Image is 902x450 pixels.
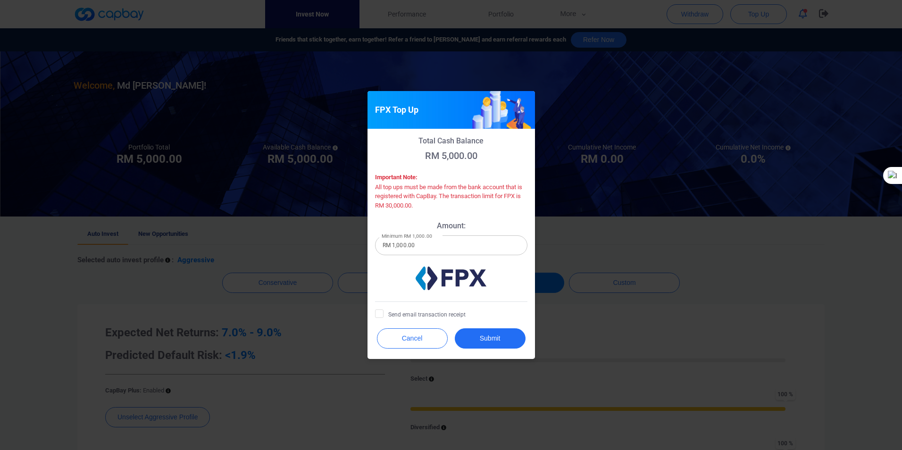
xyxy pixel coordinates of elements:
[375,136,527,145] p: Total Cash Balance
[377,328,448,349] button: Cancel
[375,309,466,319] span: Send email transaction receipt
[375,150,527,161] p: RM 5,000.00
[455,328,526,349] button: Submit
[375,183,527,210] p: All top ups must be made from the bank account that is registered with CapBay. The transaction li...
[375,104,418,116] h5: FPX Top Up
[375,221,527,230] p: Amount:
[416,267,486,290] img: fpxLogo
[375,202,411,209] span: RM 30,000.00
[375,174,418,181] strong: Important Note:
[382,233,432,240] label: Minimum RM 1,000.00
